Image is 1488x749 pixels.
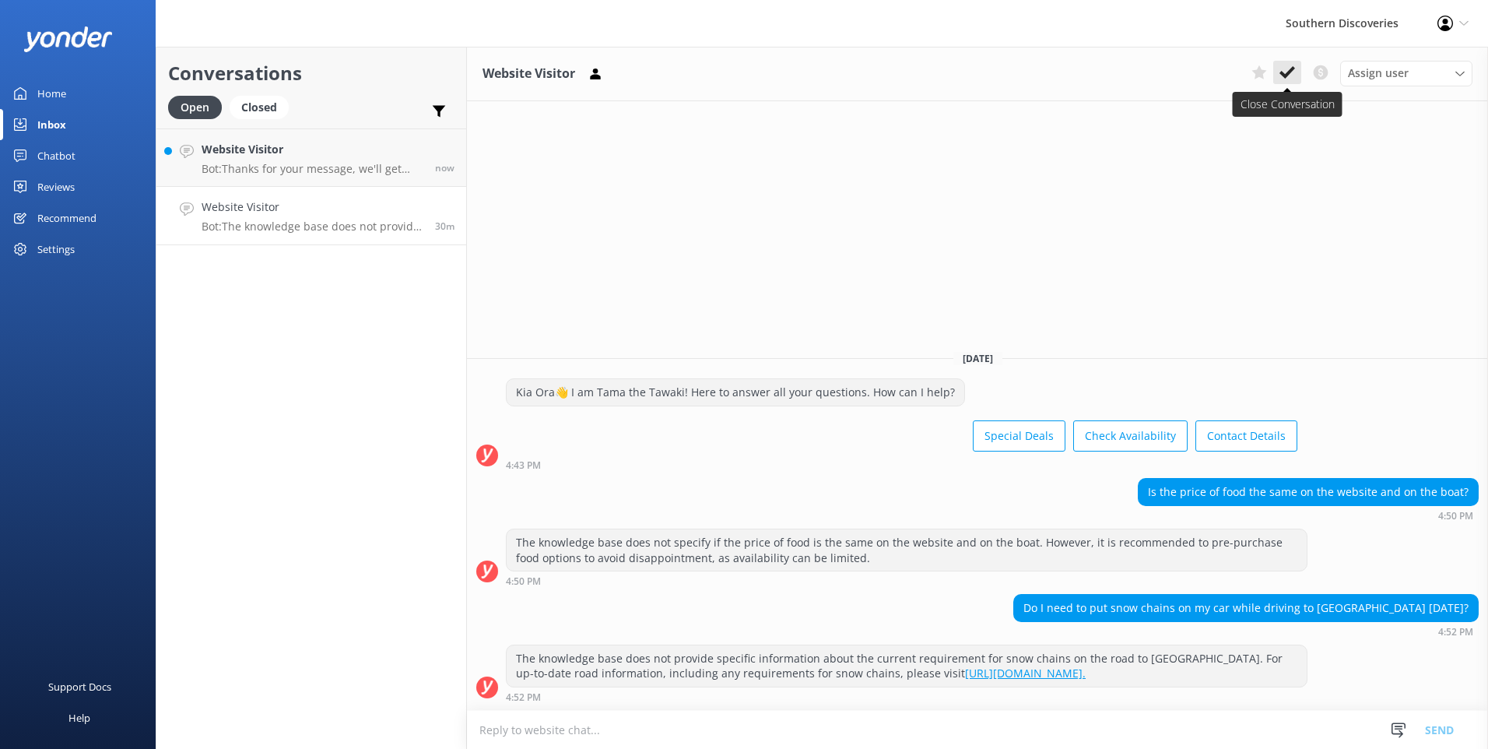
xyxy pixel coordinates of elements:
[507,529,1307,571] div: The knowledge base does not specify if the price of food is the same on the website and on the bo...
[1138,510,1479,521] div: Sep 27 2025 04:50pm (UTC +12:00) Pacific/Auckland
[23,26,113,52] img: yonder-white-logo.png
[506,693,541,702] strong: 4:52 PM
[202,199,423,216] h4: Website Visitor
[506,461,541,470] strong: 4:43 PM
[156,128,466,187] a: Website VisitorBot:Thanks for your message, we'll get back to you as soon as we can. You're also ...
[973,420,1065,452] button: Special Deals
[37,171,75,202] div: Reviews
[1013,626,1479,637] div: Sep 27 2025 04:52pm (UTC +12:00) Pacific/Auckland
[1139,479,1478,505] div: Is the price of food the same on the website and on the boat?
[168,96,222,119] div: Open
[1195,420,1297,452] button: Contact Details
[506,459,1297,470] div: Sep 27 2025 04:43pm (UTC +12:00) Pacific/Auckland
[37,202,97,234] div: Recommend
[168,58,454,88] h2: Conversations
[1438,512,1473,521] strong: 4:50 PM
[1073,420,1188,452] button: Check Availability
[506,577,541,586] strong: 4:50 PM
[202,162,423,176] p: Bot: Thanks for your message, we'll get back to you as soon as we can. You're also welcome to kee...
[507,645,1307,687] div: The knowledge base does not provide specific information about the current requirement for snow c...
[156,187,466,245] a: Website VisitorBot:The knowledge base does not provide specific information about the current req...
[202,141,423,158] h4: Website Visitor
[168,98,230,115] a: Open
[202,220,423,234] p: Bot: The knowledge base does not provide specific information about the current requirement for s...
[435,220,454,233] span: Sep 27 2025 04:52pm (UTC +12:00) Pacific/Auckland
[1014,595,1478,621] div: Do I need to put snow chains on my car while driving to [GEOGRAPHIC_DATA] [DATE]?
[230,96,289,119] div: Closed
[1438,628,1473,637] strong: 4:52 PM
[230,98,297,115] a: Closed
[48,671,111,702] div: Support Docs
[435,161,454,174] span: Sep 27 2025 05:22pm (UTC +12:00) Pacific/Auckland
[1340,61,1472,86] div: Assign User
[37,140,75,171] div: Chatbot
[1348,65,1409,82] span: Assign user
[68,702,90,733] div: Help
[37,109,66,140] div: Inbox
[483,64,575,84] h3: Website Visitor
[506,575,1307,586] div: Sep 27 2025 04:50pm (UTC +12:00) Pacific/Auckland
[507,379,964,406] div: Kia Ora👋 I am Tama the Tawaki! Here to answer all your questions. How can I help?
[37,78,66,109] div: Home
[953,352,1002,365] span: [DATE]
[965,666,1086,680] a: [URL][DOMAIN_NAME].
[37,234,75,265] div: Settings
[506,691,1307,702] div: Sep 27 2025 04:52pm (UTC +12:00) Pacific/Auckland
